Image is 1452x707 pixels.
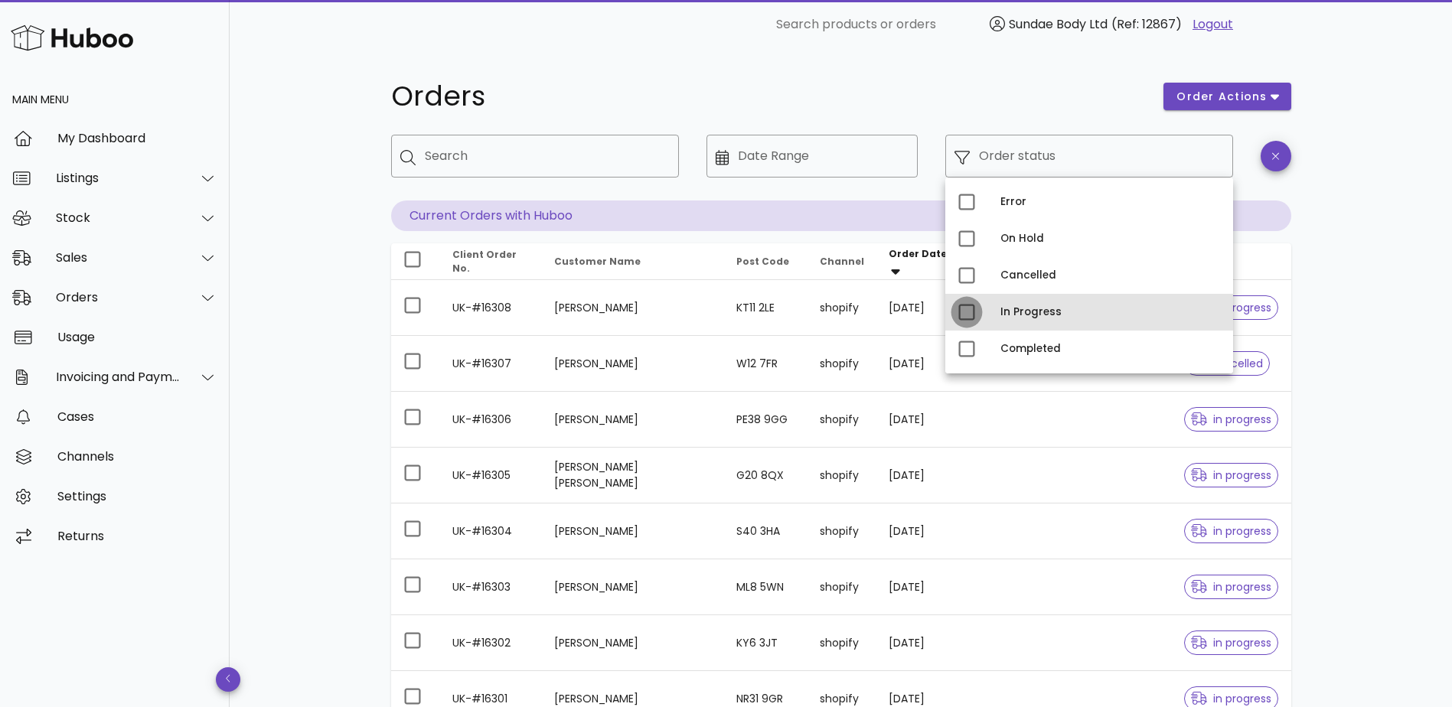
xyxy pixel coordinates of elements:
td: [DATE] [876,615,967,671]
p: Current Orders with Huboo [391,200,1291,231]
td: [PERSON_NAME] [542,615,724,671]
h1: Orders [391,83,1146,110]
span: in progress [1191,582,1272,592]
td: KY6 3JT [724,615,808,671]
div: Completed [1000,343,1221,355]
td: W12 7FR [724,336,808,392]
div: In Progress [1000,306,1221,318]
td: S40 3HA [724,503,808,559]
span: Post Code [736,255,789,268]
td: shopify [808,503,876,559]
a: Logout [1193,15,1233,34]
div: Invoicing and Payments [56,370,181,384]
td: shopify [808,615,876,671]
th: Order Date: Sorted descending. Activate to remove sorting. [876,243,967,280]
td: [PERSON_NAME] [542,336,724,392]
span: Sundae Body Ltd [1009,15,1108,33]
td: [PERSON_NAME] [542,280,724,336]
span: Customer Name [554,255,641,268]
div: Cases [57,409,217,424]
div: Error [1000,196,1221,208]
td: [DATE] [876,336,967,392]
span: Order Date [889,247,947,260]
div: Listings [56,171,181,185]
span: in progress [1191,693,1272,704]
td: shopify [808,392,876,448]
th: Channel [808,243,876,280]
th: Customer Name [542,243,724,280]
td: UK-#16307 [440,336,542,392]
td: [DATE] [876,448,967,503]
td: [PERSON_NAME] [542,392,724,448]
span: Channel [820,255,864,268]
td: UK-#16305 [440,448,542,503]
td: [PERSON_NAME] [PERSON_NAME] [542,448,724,503]
td: KT11 2LE [724,280,808,336]
td: UK-#16303 [440,559,542,615]
img: Huboo Logo [11,21,133,54]
td: shopify [808,280,876,336]
td: [DATE] [876,392,967,448]
span: in progress [1191,470,1272,481]
td: shopify [808,336,876,392]
td: UK-#16308 [440,280,542,336]
td: [PERSON_NAME] [542,503,724,559]
span: in progress [1191,526,1272,536]
span: (Ref: 12867) [1111,15,1182,33]
span: Client Order No. [452,248,517,275]
button: order actions [1163,83,1290,110]
div: Orders [56,290,181,305]
div: Usage [57,330,217,344]
div: Settings [57,489,217,503]
span: in progress [1191,414,1272,425]
td: shopify [808,448,876,503]
div: Stock [56,210,181,225]
td: PE38 9GG [724,392,808,448]
td: UK-#16304 [440,503,542,559]
th: Post Code [724,243,808,280]
td: [DATE] [876,280,967,336]
td: [PERSON_NAME] [542,559,724,615]
div: Sales [56,250,181,265]
div: On Hold [1000,233,1221,245]
div: Cancelled [1000,269,1221,282]
td: ML8 5WN [724,559,808,615]
td: shopify [808,559,876,615]
td: [DATE] [876,503,967,559]
span: in progress [1191,637,1272,648]
div: Channels [57,449,217,464]
td: UK-#16306 [440,392,542,448]
th: Client Order No. [440,243,542,280]
div: My Dashboard [57,131,217,145]
td: UK-#16302 [440,615,542,671]
td: G20 8QX [724,448,808,503]
span: order actions [1176,89,1268,105]
td: [DATE] [876,559,967,615]
div: Returns [57,529,217,543]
